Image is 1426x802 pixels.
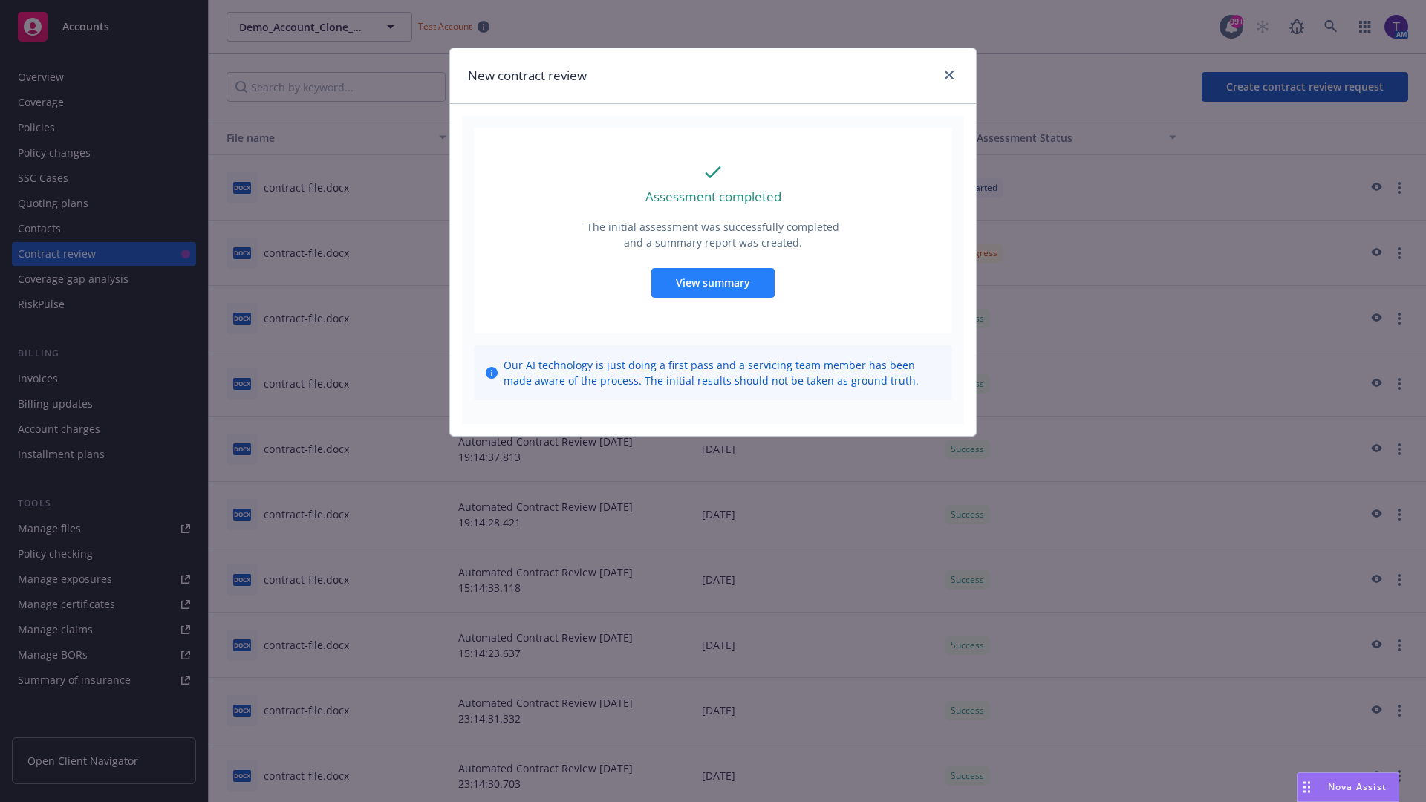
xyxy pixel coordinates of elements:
p: The initial assessment was successfully completed and a summary report was created. [585,219,841,250]
p: Assessment completed [645,187,781,206]
button: Nova Assist [1297,772,1399,802]
span: View summary [676,276,750,290]
button: View summary [651,268,775,298]
span: Nova Assist [1328,780,1387,793]
a: close [940,66,958,84]
h1: New contract review [468,66,587,85]
span: Our AI technology is just doing a first pass and a servicing team member has been made aware of t... [504,357,940,388]
div: Drag to move [1298,773,1316,801]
